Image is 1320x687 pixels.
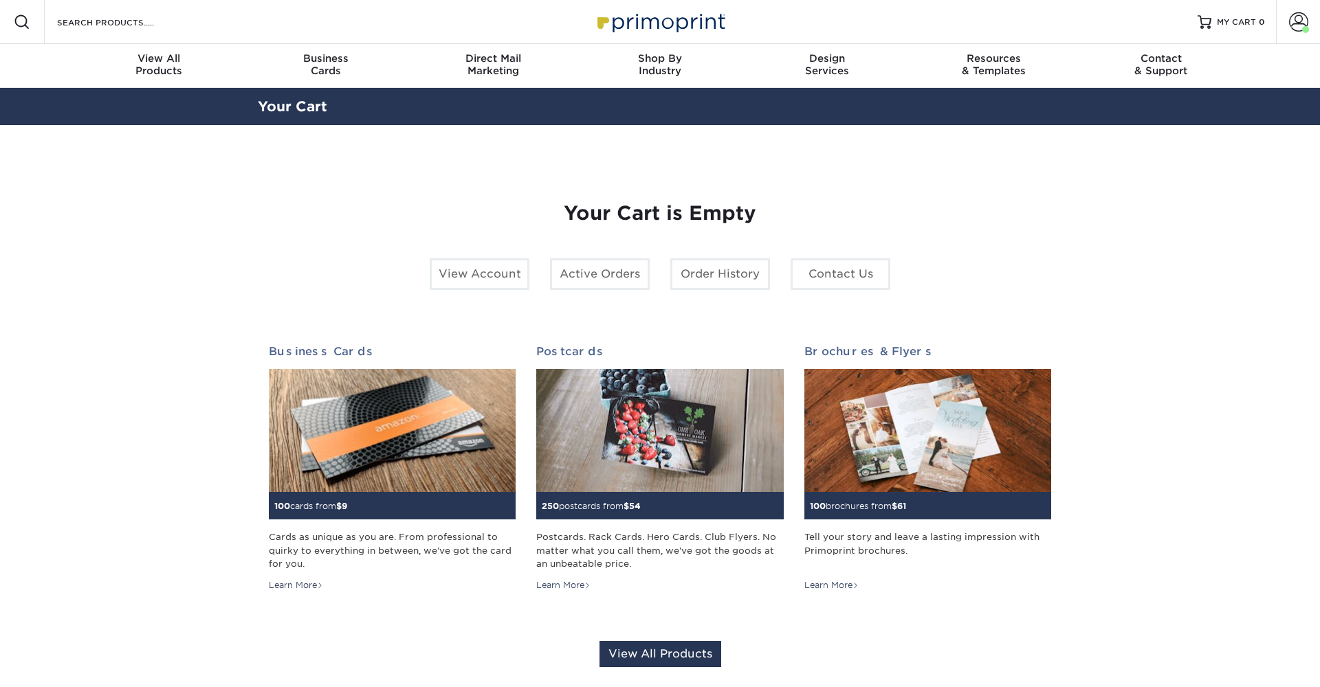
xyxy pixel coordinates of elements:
[269,530,516,570] div: Cards as unique as you are. From professional to quirky to everything in between, we've got the c...
[804,345,1051,592] a: Brochures & Flyers 100brochures from$61 Tell your story and leave a lasting impression with Primo...
[910,52,1077,77] div: & Templates
[1259,17,1265,27] span: 0
[804,345,1051,358] h2: Brochures & Flyers
[542,501,559,511] span: 250
[670,258,770,290] a: Order History
[430,258,529,290] a: View Account
[536,369,783,493] img: Postcards
[274,501,347,511] small: cards from
[810,501,906,511] small: brochures from
[577,52,744,77] div: Industry
[269,369,516,493] img: Business Cards
[243,52,410,77] div: Cards
[624,501,629,511] span: $
[577,44,744,88] a: Shop ByIndustry
[804,530,1051,570] div: Tell your story and leave a lasting impression with Primoprint brochures.
[1217,16,1256,28] span: MY CART
[743,52,910,65] span: Design
[910,44,1077,88] a: Resources& Templates
[243,52,410,65] span: Business
[243,44,410,88] a: BusinessCards
[1077,44,1244,88] a: Contact& Support
[629,501,641,511] span: 54
[550,258,650,290] a: Active Orders
[810,501,826,511] span: 100
[274,501,290,511] span: 100
[743,52,910,77] div: Services
[76,52,243,65] span: View All
[410,52,577,77] div: Marketing
[1077,52,1244,77] div: & Support
[1077,52,1244,65] span: Contact
[599,641,721,667] a: View All Products
[791,258,890,290] a: Contact Us
[910,52,1077,65] span: Resources
[577,52,744,65] span: Shop By
[336,501,342,511] span: $
[269,202,1051,225] h1: Your Cart is Empty
[542,501,641,511] small: postcards from
[897,501,906,511] span: 61
[258,98,327,115] a: Your Cart
[536,345,783,358] h2: Postcards
[743,44,910,88] a: DesignServices
[76,44,243,88] a: View AllProducts
[269,579,323,592] div: Learn More
[76,52,243,77] div: Products
[536,579,591,592] div: Learn More
[342,501,347,511] span: 9
[804,579,859,592] div: Learn More
[56,14,190,30] input: SEARCH PRODUCTS.....
[410,52,577,65] span: Direct Mail
[804,369,1051,493] img: Brochures & Flyers
[892,501,897,511] span: $
[536,530,783,570] div: Postcards. Rack Cards. Hero Cards. Club Flyers. No matter what you call them, we've got the goods...
[536,345,783,592] a: Postcards 250postcards from$54 Postcards. Rack Cards. Hero Cards. Club Flyers. No matter what you...
[591,7,729,36] img: Primoprint
[410,44,577,88] a: Direct MailMarketing
[269,345,516,592] a: Business Cards 100cards from$9 Cards as unique as you are. From professional to quirky to everyth...
[269,345,516,358] h2: Business Cards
